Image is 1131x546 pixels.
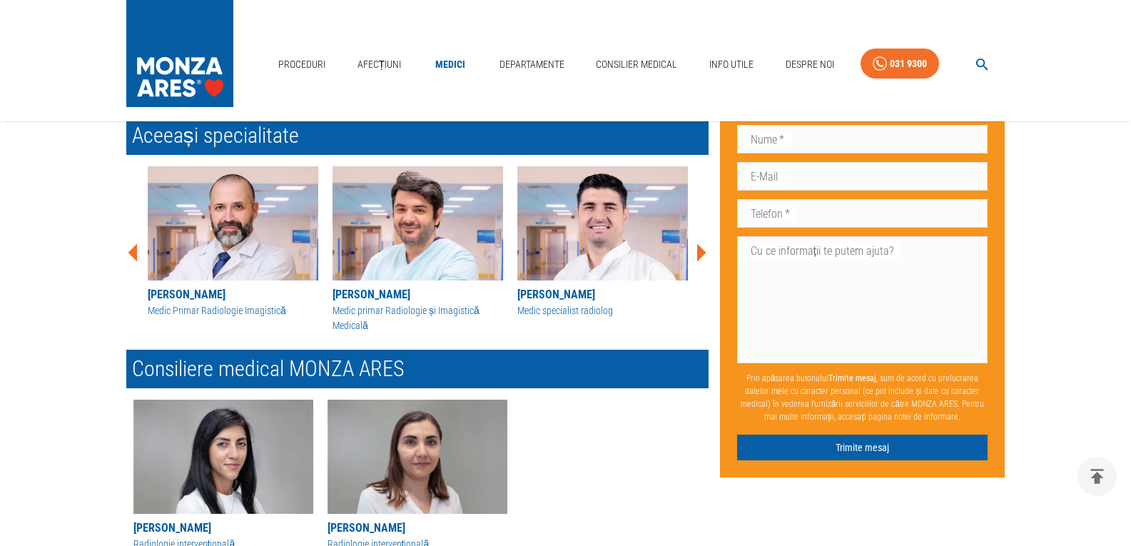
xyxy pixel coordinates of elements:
[737,434,988,460] button: Trimite mesaj
[333,166,503,280] img: Dr. Sebastian Botezatu
[148,166,318,280] img: Dr. Mihai Crețeanu Jr
[333,286,503,303] div: [PERSON_NAME]
[333,303,503,333] div: Medic primar Radiologie și Imagistică Medicală
[427,50,473,79] a: Medici
[352,50,407,79] a: Afecțiuni
[148,166,318,318] a: [PERSON_NAME]Medic Primar Radiologie Imagistică
[861,49,939,79] a: 031 9300
[494,50,570,79] a: Departamente
[148,303,318,318] div: Medic Primar Radiologie Imagistică
[1077,457,1117,496] button: delete
[737,365,988,428] p: Prin apăsarea butonului , sunt de acord cu prelucrarea datelor mele cu caracter personal (ce pot ...
[517,166,688,280] img: Dr. Cristian Peneoașu
[517,166,688,318] a: [PERSON_NAME]Medic specialist radiolog
[333,166,503,333] a: [PERSON_NAME]Medic primar Radiologie și Imagistică Medicală
[828,373,876,383] b: Trimite mesaj
[273,50,331,79] a: Proceduri
[890,55,927,73] div: 031 9300
[133,400,313,514] img: Ioana Clincu
[126,116,709,155] h2: Aceeași specialitate
[590,50,683,79] a: Consilier Medical
[328,400,507,514] img: Alina Ioniță
[133,520,313,537] div: [PERSON_NAME]
[704,50,759,79] a: Info Utile
[328,520,507,537] div: [PERSON_NAME]
[517,303,688,318] div: Medic specialist radiolog
[126,350,709,388] h2: Consiliere medical MONZA ARES
[780,50,840,79] a: Despre Noi
[517,286,688,303] div: [PERSON_NAME]
[148,286,318,303] div: [PERSON_NAME]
